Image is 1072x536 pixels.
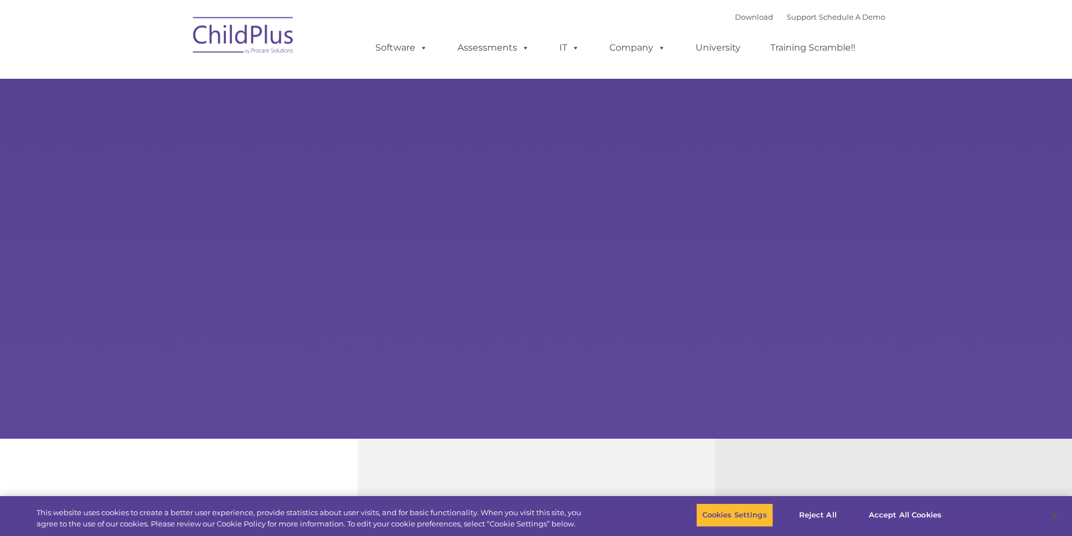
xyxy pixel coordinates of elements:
a: IT [548,37,591,59]
button: Cookies Settings [696,503,773,527]
a: Software [364,37,439,59]
font: | [735,12,885,21]
button: Accept All Cookies [863,503,948,527]
button: Close [1042,503,1066,528]
div: This website uses cookies to create a better user experience, provide statistics about user visit... [37,507,590,529]
a: Training Scramble!! [759,37,867,59]
a: University [684,37,752,59]
img: ChildPlus by Procare Solutions [187,9,300,65]
a: Assessments [446,37,541,59]
a: Company [598,37,677,59]
button: Reject All [783,503,853,527]
a: Schedule A Demo [819,12,885,21]
a: Download [735,12,773,21]
a: Support [787,12,817,21]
